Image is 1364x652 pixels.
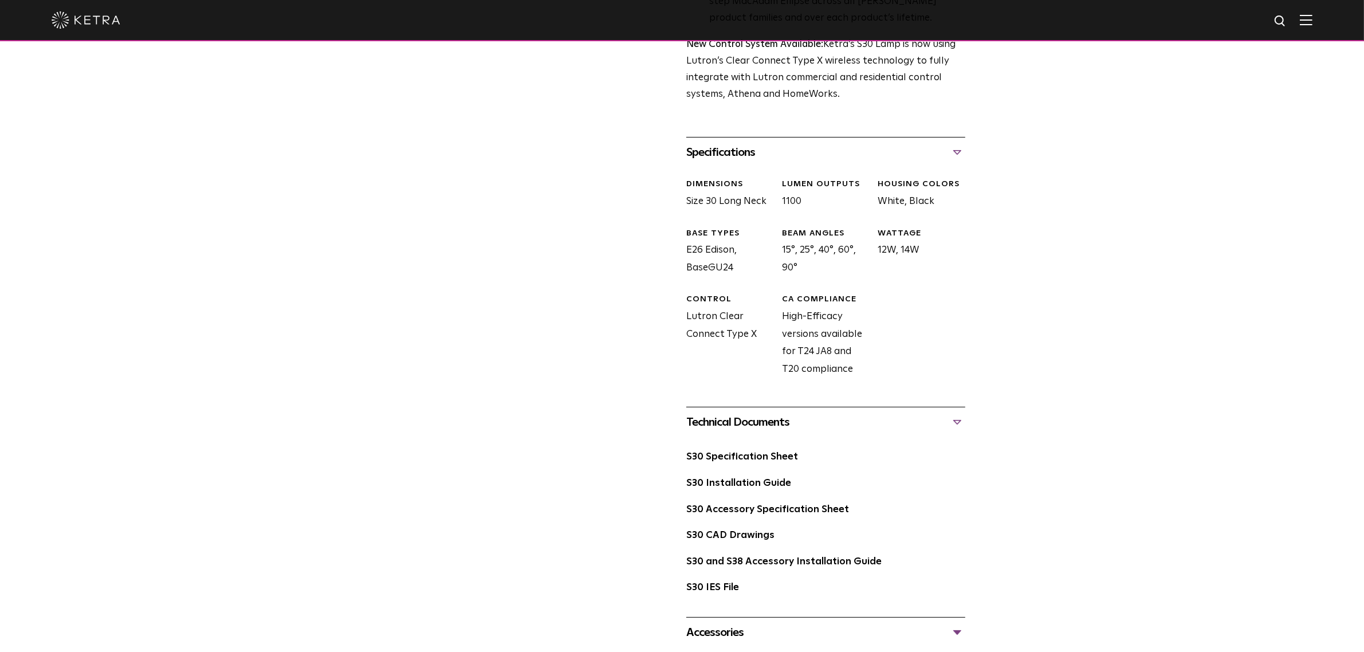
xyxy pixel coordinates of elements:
[686,452,798,462] a: S30 Specification Sheet
[686,531,775,540] a: S30 CAD Drawings
[686,294,773,305] div: CONTROL
[686,143,965,162] div: Specifications
[869,228,965,277] div: 12W, 14W
[782,179,869,190] div: LUMEN OUTPUTS
[773,228,869,277] div: 15°, 25°, 40°, 60°, 90°
[686,228,773,239] div: BASE TYPES
[773,294,869,378] div: High-Efficacy versions available for T24 JA8 and T20 compliance
[686,413,965,431] div: Technical Documents
[782,294,869,305] div: CA COMPLIANCE
[686,505,849,514] a: S30 Accessory Specification Sheet
[686,478,791,488] a: S30 Installation Guide
[686,583,739,592] a: S30 IES File
[686,623,965,642] div: Accessories
[869,179,965,210] div: White, Black
[686,37,965,103] p: Ketra’s S30 Lamp is now using Lutron’s Clear Connect Type X wireless technology to fully integrat...
[1300,14,1312,25] img: Hamburger%20Nav.svg
[782,228,869,239] div: BEAM ANGLES
[878,228,965,239] div: WATTAGE
[52,11,120,29] img: ketra-logo-2019-white
[773,179,869,210] div: 1100
[678,228,773,277] div: E26 Edison, BaseGU24
[1273,14,1288,29] img: search icon
[686,179,773,190] div: DIMENSIONS
[678,179,773,210] div: Size 30 Long Neck
[686,40,823,49] strong: New Control System Available:
[878,179,965,190] div: HOUSING COLORS
[686,557,882,567] a: S30 and S38 Accessory Installation Guide
[678,294,773,378] div: Lutron Clear Connect Type X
